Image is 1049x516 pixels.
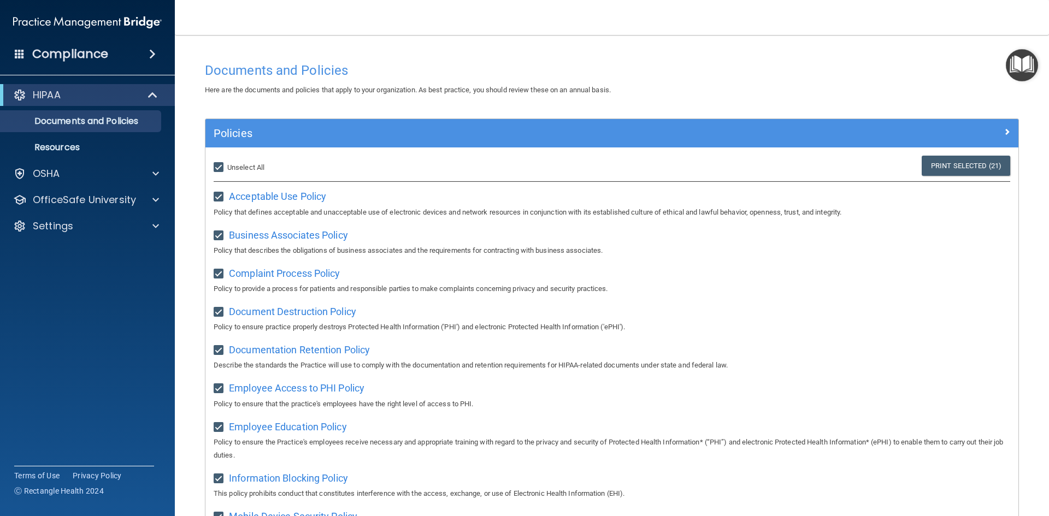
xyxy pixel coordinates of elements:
[229,306,356,317] span: Document Destruction Policy
[229,229,348,241] span: Business Associates Policy
[13,193,159,206] a: OfficeSafe University
[13,11,162,33] img: PMB logo
[33,88,61,102] p: HIPAA
[13,88,158,102] a: HIPAA
[229,382,364,394] span: Employee Access to PHI Policy
[205,63,1019,78] h4: Documents and Policies
[229,421,347,432] span: Employee Education Policy
[14,485,104,496] span: Ⓒ Rectangle Health 2024
[214,124,1010,142] a: Policies
[227,163,264,171] span: Unselect All
[229,472,348,484] span: Information Blocking Policy
[922,156,1010,176] a: Print Selected (21)
[14,470,60,481] a: Terms of Use
[33,167,60,180] p: OSHA
[214,487,1010,500] p: This policy prohibits conduct that constitutes interference with the access, exchange, or use of ...
[1006,49,1038,81] button: Open Resource Center
[32,46,108,62] h4: Compliance
[205,86,611,94] span: Here are the documents and policies that apply to your organization. As best practice, you should...
[214,321,1010,334] p: Policy to ensure practice properly destroys Protected Health Information ('PHI') and electronic P...
[214,163,226,172] input: Unselect All
[13,220,159,233] a: Settings
[214,206,1010,219] p: Policy that defines acceptable and unacceptable use of electronic devices and network resources i...
[73,470,122,481] a: Privacy Policy
[214,359,1010,372] p: Describe the standards the Practice will use to comply with the documentation and retention requi...
[13,167,159,180] a: OSHA
[229,191,326,202] span: Acceptable Use Policy
[214,282,1010,295] p: Policy to provide a process for patients and responsible parties to make complaints concerning pr...
[229,344,370,355] span: Documentation Retention Policy
[33,193,136,206] p: OfficeSafe University
[33,220,73,233] p: Settings
[214,398,1010,411] p: Policy to ensure that the practice's employees have the right level of access to PHI.
[214,127,807,139] h5: Policies
[214,244,1010,257] p: Policy that describes the obligations of business associates and the requirements for contracting...
[7,142,156,153] p: Resources
[7,116,156,127] p: Documents and Policies
[229,268,340,279] span: Complaint Process Policy
[214,436,1010,462] p: Policy to ensure the Practice's employees receive necessary and appropriate training with regard ...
